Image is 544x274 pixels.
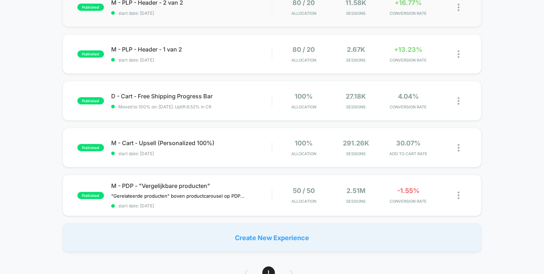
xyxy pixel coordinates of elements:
span: CONVERSION RATE [384,58,432,63]
span: CONVERSION RATE [384,104,432,109]
span: Allocation [291,151,316,156]
span: "Gerelateerde producten" boven productcarousel op PDP aangepast naar "vergelijkbare producten" [111,193,245,199]
span: 80 / 20 [293,46,315,53]
img: close [458,144,459,152]
span: published [77,50,104,58]
span: Allocation [291,104,316,109]
span: ADD TO CART RATE [384,151,432,156]
span: 100% [295,93,313,100]
span: Allocation [291,58,316,63]
span: M - PDP - "Vergelijkbare producten" [111,182,272,189]
span: start date: [DATE] [111,57,272,63]
span: Allocation [291,11,316,16]
img: close [458,97,459,105]
span: -1.55% [397,187,420,194]
span: Sessions [332,199,380,204]
span: start date: [DATE] [111,203,272,208]
span: M - PLP - Header - 1 van 2 [111,46,272,53]
span: Sessions [332,11,380,16]
span: Sessions [332,104,380,109]
span: 100% [295,139,313,147]
span: CONVERSION RATE [384,11,432,16]
span: 27.18k [346,93,366,100]
span: Sessions [332,151,380,156]
span: published [77,97,104,104]
div: Create New Experience [63,223,481,252]
span: start date: [DATE] [111,151,272,156]
span: published [77,4,104,11]
span: 2.51M [346,187,366,194]
span: Sessions [332,58,380,63]
span: +13.23% [394,46,422,53]
span: 4.04% [398,93,419,100]
span: 291.26k [343,139,369,147]
span: Allocation [291,199,316,204]
span: M - Cart - Upsell (Personalized 100%) [111,139,272,147]
img: close [458,4,459,11]
span: 30.07% [396,139,421,147]
img: close [458,50,459,58]
span: 50 / 50 [293,187,315,194]
span: Moved to 100% on: [DATE] . Uplift: 6.52% in CR [118,104,212,109]
img: close [458,192,459,199]
span: D - Cart - Free Shipping Progress Bar [111,93,272,100]
span: start date: [DATE] [111,10,272,16]
span: CONVERSION RATE [384,199,432,204]
span: published [77,192,104,199]
span: published [77,144,104,151]
span: 2.67k [347,46,365,53]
